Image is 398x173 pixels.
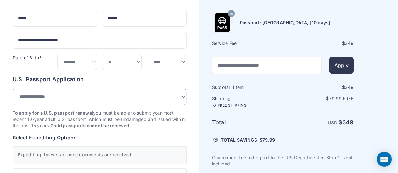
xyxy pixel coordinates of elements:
strong: To apply for a U.S. passport renewal [13,110,93,116]
p: you must be able to submit your most recent 10-year adult U.S. passport, which must be undamaged ... [13,110,187,129]
strong: $ [339,119,354,126]
p: Government fee to be paid to the "US Department of State" is not included. [212,154,354,167]
img: Product Name [212,13,232,32]
div: Expediting times start once documents are received. [13,146,187,163]
strong: Child passports cannot be renewed. [50,123,131,128]
h6: Select Expediting Options [13,134,187,141]
label: Date of Birth* [13,55,42,60]
div: $ [283,84,354,90]
h6: U.S. Passport Application [13,75,187,84]
div: Open Intercom Messenger [377,152,392,167]
h6: Shipping [212,95,282,108]
p: $ [283,95,354,102]
span: 349 [345,41,354,46]
span: USD [328,120,337,125]
button: Apply [329,57,353,74]
h6: Subtotal · item [212,84,282,90]
div: $ [283,40,354,46]
h6: Passport: [GEOGRAPHIC_DATA] [10 days] [240,19,330,26]
span: 349 [342,119,354,126]
span: $ [260,137,275,143]
h6: Service Fee [212,40,282,46]
span: 79.99 [262,137,275,143]
span: 10 [229,9,233,18]
span: TOTAL SAVINGS [221,137,257,143]
span: 349 [345,84,354,90]
span: 1 [233,84,234,90]
h6: Total [212,118,282,127]
span: 79.99 [329,96,341,101]
span: FREE SHIPPING [218,103,247,108]
span: Free [343,96,354,101]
